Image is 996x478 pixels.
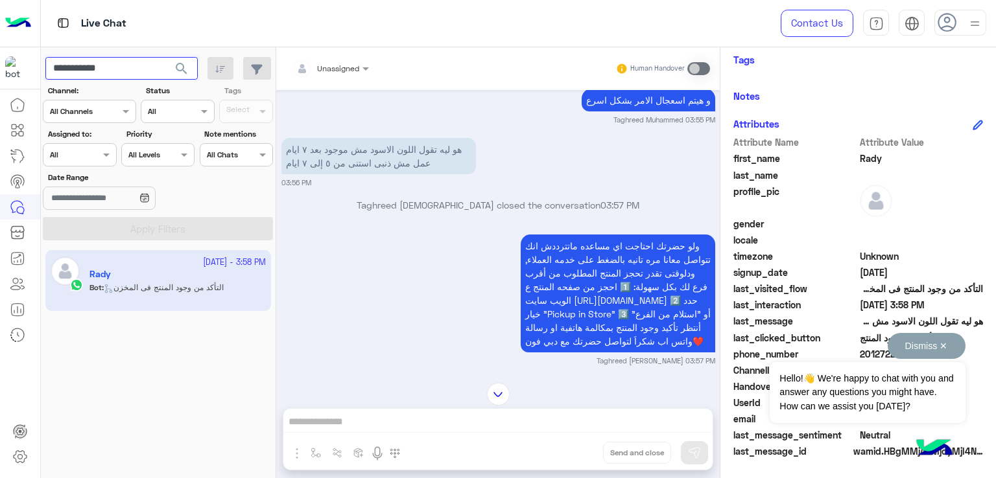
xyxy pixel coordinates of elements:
[860,185,892,217] img: defaultAdmin.png
[733,118,779,130] h6: Attributes
[853,444,983,458] span: wamid.HBgMMjAxMjcyMjI4NzIyFQIAEhggQUM3MTE4OUYyNkZEQ0Q5ODYyOEMyOUUyREE0NTk4NEYA
[603,442,671,464] button: Send and close
[733,298,857,312] span: last_interaction
[860,233,984,247] span: null
[733,396,857,409] span: UserId
[733,233,857,247] span: locale
[281,177,311,188] small: 03:56 PM
[204,128,271,140] label: Note mentions
[863,10,889,37] a: tab
[860,266,984,279] span: 2025-09-20T11:43:09.584Z
[281,198,715,212] p: Taghreed [DEMOGRAPHIC_DATA] closed the conversation
[733,90,760,102] h6: Notes
[733,135,857,149] span: Attribute Name
[733,168,857,182] span: last_name
[733,412,857,426] span: email
[733,249,857,263] span: timezone
[860,282,984,295] span: التأكد من وجود المنتج فى المخزن
[597,356,715,366] small: Taghreed [PERSON_NAME] 03:57 PM
[733,217,857,231] span: gender
[912,426,957,472] img: hulul-logo.png
[55,15,71,31] img: tab
[166,57,198,85] button: search
[281,138,476,174] p: 20/9/2025, 3:56 PM
[582,89,715,111] p: 20/9/2025, 3:55 PM
[487,383,510,405] img: scroll
[174,61,189,76] span: search
[81,15,126,32] p: Live Chat
[733,380,857,393] span: HandoverOn
[733,152,857,165] span: first_name
[733,347,857,361] span: phone_number
[733,185,857,214] span: profile_pic
[860,331,984,345] span: التأكد من وجود المنتج
[733,266,857,279] span: signup_date
[43,217,273,240] button: Apply Filters
[5,56,29,80] img: 1403182699927242
[525,240,711,347] span: ولو حضرتك احتاجت اي مساعده ماتترددش انك تتواصل معانا مره تانيه بالضغط على خدمه العملاء, ودلوقتى ت...
[521,234,715,352] p: 20/9/2025, 3:57 PM
[860,298,984,312] span: 2025-09-20T12:58:26.028Z
[733,428,857,442] span: last_message_sentiment
[733,444,851,458] span: last_message_id
[126,128,193,140] label: Priority
[888,333,966,359] button: Dismiss ✕
[630,63,685,74] small: Human Handover
[48,172,193,183] label: Date Range
[733,54,983,65] h6: Tags
[860,428,984,442] span: 0
[770,362,965,423] span: Hello!👋 We're happy to chat with you and answer any questions you might have. How can we assist y...
[967,16,983,32] img: profile
[5,10,31,37] img: Logo
[860,217,984,231] span: null
[48,128,115,140] label: Assigned to:
[860,152,984,165] span: Rady
[733,363,857,377] span: ChannelId
[733,314,857,328] span: last_message
[600,199,639,211] span: 03:57 PM
[733,282,857,295] span: last_visited_flow
[733,331,857,345] span: last_clicked_button
[317,63,359,73] span: Unassigned
[146,85,213,97] label: Status
[781,10,853,37] a: Contact Us
[860,135,984,149] span: Attribute Value
[905,16,919,31] img: tab
[613,115,715,125] small: Taghreed Muhammed 03:55 PM
[860,314,984,328] span: هو ليه تقول اللون الاسود مش موجود بعد ٧ ايام عمل مش ذنبى استنى من ٥ إلى ٧ ايام
[869,16,884,31] img: tab
[48,85,135,97] label: Channel:
[860,249,984,263] span: Unknown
